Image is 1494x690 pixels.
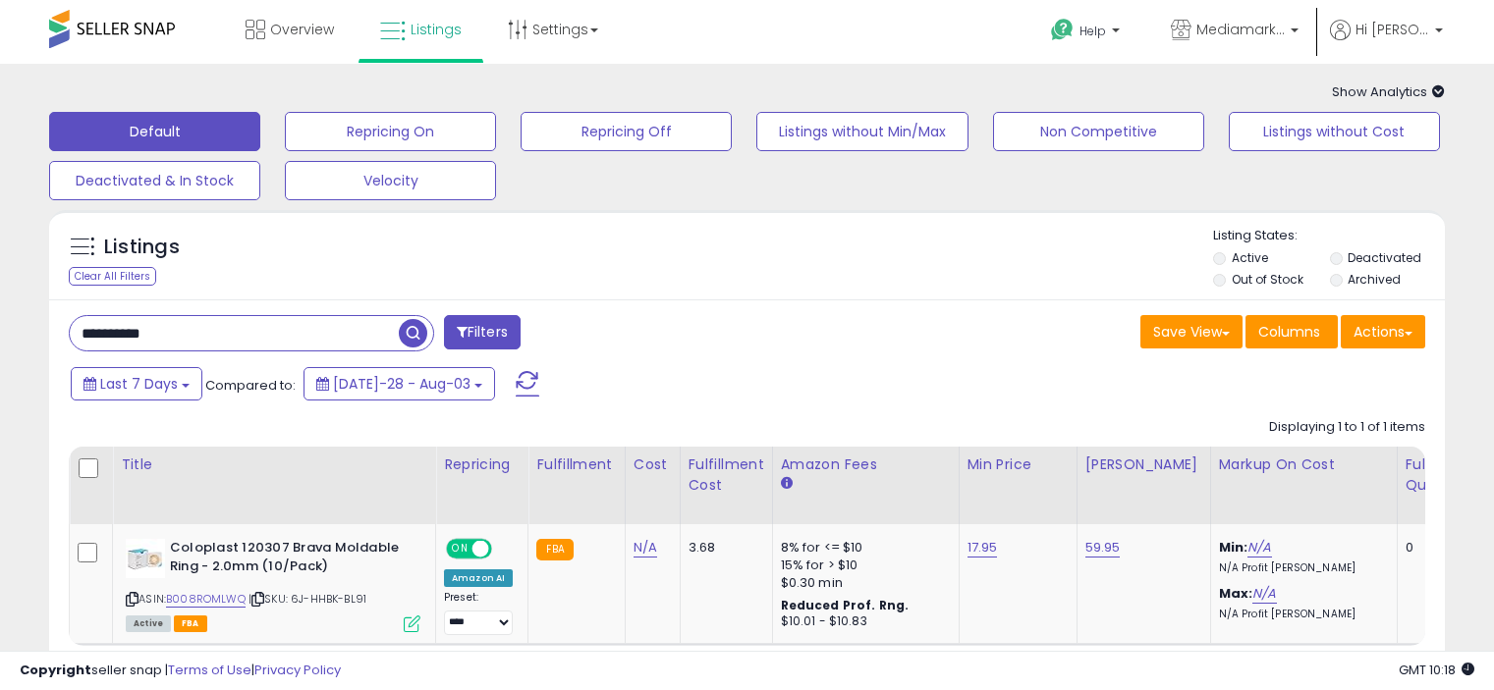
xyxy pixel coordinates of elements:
label: Out of Stock [1232,271,1303,288]
div: Clear All Filters [69,267,156,286]
div: $10.01 - $10.83 [781,613,944,630]
button: Default [49,112,260,151]
div: $0.30 min [781,574,944,592]
a: 17.95 [968,538,998,557]
span: Show Analytics [1332,82,1445,101]
label: Deactivated [1348,249,1421,266]
button: Actions [1341,315,1425,348]
p: N/A Profit [PERSON_NAME] [1219,561,1382,575]
th: The percentage added to the cost of goods (COGS) that forms the calculator for Min & Max prices. [1210,447,1397,524]
span: Compared to: [205,376,296,395]
span: Listings [411,20,462,39]
div: [PERSON_NAME] [1085,454,1202,475]
label: Active [1232,249,1268,266]
a: N/A [634,538,657,557]
span: All listings currently available for purchase on Amazon [126,615,171,632]
div: Amazon AI [444,569,513,587]
b: Reduced Prof. Rng. [781,597,910,613]
a: N/A [1252,584,1276,604]
button: Save View [1140,315,1243,348]
span: Help [1079,23,1106,39]
button: Non Competitive [993,112,1204,151]
div: Title [121,454,427,475]
div: Fulfillment [536,454,616,475]
p: Listing States: [1213,227,1445,245]
p: N/A Profit [PERSON_NAME] [1219,608,1382,621]
span: ON [448,541,472,557]
div: Markup on Cost [1219,454,1389,475]
button: Deactivated & In Stock [49,161,260,200]
strong: Copyright [20,661,91,679]
a: B008ROMLWQ [166,591,246,608]
i: Get Help [1050,18,1075,42]
button: Filters [444,315,521,349]
div: 15% for > $10 [781,557,944,574]
button: [DATE]-28 - Aug-03 [304,367,495,400]
b: Min: [1219,538,1248,557]
div: Fulfillment Cost [689,454,764,496]
span: Last 7 Days [100,374,178,394]
h5: Listings [104,234,180,261]
a: N/A [1247,538,1271,557]
div: Displaying 1 to 1 of 1 items [1269,418,1425,437]
div: Preset: [444,591,513,635]
div: ASIN: [126,539,420,630]
a: 59.95 [1085,538,1121,557]
div: seller snap | | [20,662,341,680]
button: Columns [1245,315,1338,348]
div: Repricing [444,454,520,475]
span: FBA [174,615,207,632]
button: Velocity [285,161,496,200]
span: | SKU: 6J-HHBK-BL91 [249,591,366,607]
span: [DATE]-28 - Aug-03 [333,374,470,394]
span: Overview [270,20,334,39]
button: Listings without Min/Max [756,112,968,151]
div: Cost [634,454,672,475]
div: Amazon Fees [781,454,951,475]
a: Privacy Policy [254,661,341,679]
span: 2025-08-11 10:18 GMT [1399,661,1474,679]
div: 8% for <= $10 [781,539,944,557]
button: Repricing On [285,112,496,151]
a: Help [1035,3,1139,64]
div: 0 [1406,539,1466,557]
div: Min Price [968,454,1069,475]
span: Columns [1258,322,1320,342]
a: Hi [PERSON_NAME] [1330,20,1443,64]
span: Hi [PERSON_NAME] [1356,20,1429,39]
small: Amazon Fees. [781,475,793,493]
img: 313ejjuE4UL._SL40_.jpg [126,539,165,578]
span: OFF [489,541,521,557]
a: Terms of Use [168,661,251,679]
span: Mediamarkstore [1196,20,1285,39]
button: Last 7 Days [71,367,202,400]
b: Max: [1219,584,1253,603]
small: FBA [536,539,573,560]
div: 3.68 [689,539,757,557]
label: Archived [1348,271,1401,288]
button: Repricing Off [521,112,732,151]
b: Coloplast 120307 Brava Moldable Ring - 2.0mm (10/Pack) [170,539,409,580]
div: Fulfillable Quantity [1406,454,1473,496]
button: Listings without Cost [1229,112,1440,151]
